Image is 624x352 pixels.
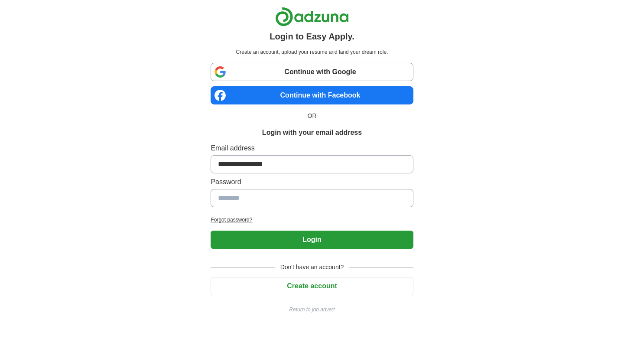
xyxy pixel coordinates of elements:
[211,86,413,104] a: Continue with Facebook
[270,30,354,43] h1: Login to Easy Apply.
[302,111,322,121] span: OR
[275,263,349,272] span: Don't have an account?
[212,48,411,56] p: Create an account, upload your resume and land your dream role.
[211,282,413,290] a: Create account
[211,177,413,187] label: Password
[211,63,413,81] a: Continue with Google
[211,277,413,295] button: Create account
[275,7,349,26] img: Adzuna logo
[211,231,413,249] button: Login
[262,127,362,138] h1: Login with your email address
[211,306,413,313] a: Return to job advert
[211,143,413,153] label: Email address
[211,216,413,224] a: Forgot password?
